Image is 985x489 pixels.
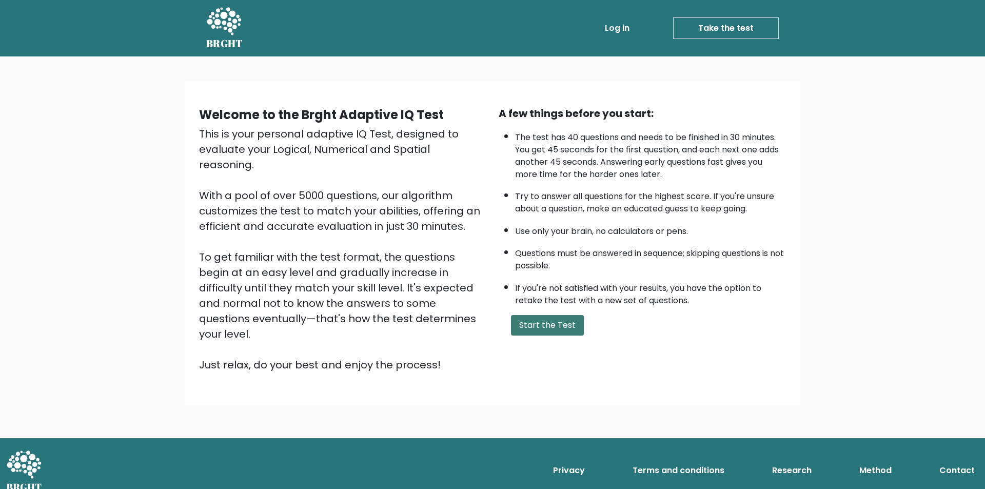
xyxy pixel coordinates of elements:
[199,106,444,123] b: Welcome to the Brght Adaptive IQ Test
[935,460,979,481] a: Contact
[549,460,589,481] a: Privacy
[628,460,728,481] a: Terms and conditions
[206,4,243,52] a: BRGHT
[673,17,779,39] a: Take the test
[515,126,786,181] li: The test has 40 questions and needs to be finished in 30 minutes. You get 45 seconds for the firs...
[515,277,786,307] li: If you're not satisfied with your results, you have the option to retake the test with a new set ...
[206,37,243,50] h5: BRGHT
[511,315,584,336] button: Start the Test
[768,460,816,481] a: Research
[199,126,486,373] div: This is your personal adaptive IQ Test, designed to evaluate your Logical, Numerical and Spatial ...
[515,185,786,215] li: Try to answer all questions for the highest score. If you're unsure about a question, make an edu...
[499,106,786,121] div: A few things before you start:
[515,220,786,238] li: Use only your brain, no calculators or pens.
[515,242,786,272] li: Questions must be answered in sequence; skipping questions is not possible.
[601,18,634,38] a: Log in
[855,460,896,481] a: Method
